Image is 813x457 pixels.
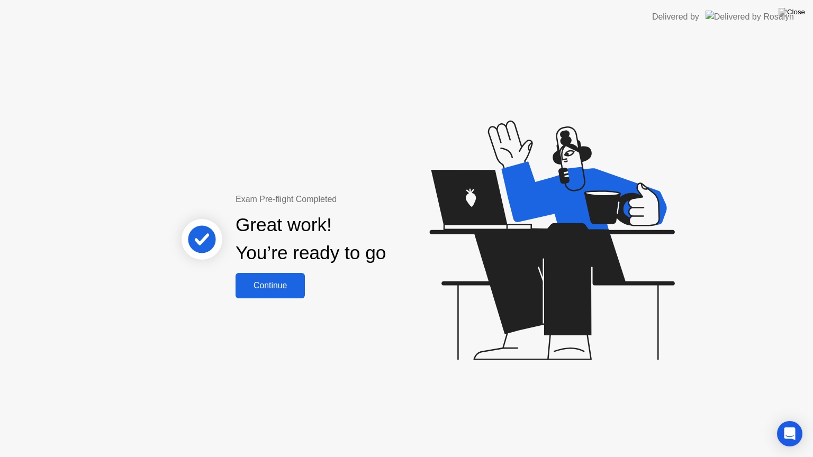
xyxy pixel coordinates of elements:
[779,8,805,16] img: Close
[236,211,386,267] div: Great work! You’re ready to go
[706,11,794,23] img: Delivered by Rosalyn
[652,11,699,23] div: Delivered by
[236,273,305,298] button: Continue
[236,193,454,206] div: Exam Pre-flight Completed
[239,281,302,290] div: Continue
[777,421,802,446] div: Open Intercom Messenger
